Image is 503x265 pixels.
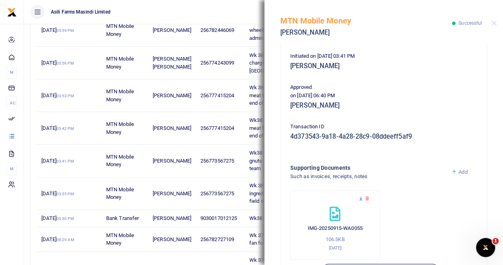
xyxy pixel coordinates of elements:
[491,21,497,26] button: Close
[41,60,74,66] span: [DATE]
[41,236,74,242] span: [DATE]
[153,56,191,70] span: [PERSON_NAME] [PERSON_NAME]
[249,183,306,204] span: Wk 38 04 02 purchase of ingredients and fish for field staff diet
[41,190,74,196] span: [DATE]
[153,125,191,131] span: [PERSON_NAME]
[106,121,134,135] span: MTN Mobile Money
[200,92,234,98] span: 256777415204
[458,169,467,175] span: Add
[41,92,74,98] span: [DATE]
[290,62,477,70] h5: [PERSON_NAME]
[249,84,309,106] span: Wk 38 004 05 purchase of meat for Bunyoro farms end of week diet
[153,158,191,164] span: [PERSON_NAME]
[290,92,477,100] p: on [DATE] 06:40 PM
[476,238,495,257] iframe: Intercom live chat
[56,238,74,242] small: 08:29 AM
[200,158,234,164] span: 256773567275
[290,83,477,92] p: Approved
[7,8,17,17] img: logo-small
[280,16,452,26] h5: MTN Mobile Money
[56,28,74,33] small: 03:59 PM
[106,215,139,221] span: Bank Transfer
[290,123,477,131] p: Transaction ID
[41,215,74,221] span: [DATE]
[153,215,191,221] span: [PERSON_NAME]
[290,52,477,61] p: Initiated on [DATE] 03:41 PM
[249,20,308,41] span: Wk 38 07 04 purchase of wheelbarrow and fuel for admin compound mowing
[106,56,134,70] span: MTN Mobile Money
[458,20,482,26] span: Successful
[249,52,299,74] span: Wk 38 07 01 Courier charges performed at [GEOGRAPHIC_DATA]
[451,169,468,175] a: Add
[290,190,380,260] div: IMG-20250915-WA0055
[56,94,74,98] small: 03:53 PM
[492,238,499,244] span: 1
[328,245,342,251] small: [DATE]
[200,125,234,131] span: 256777415204
[56,159,74,163] small: 03:41 PM
[41,27,74,33] span: [DATE]
[56,216,74,221] small: 03:30 PM
[106,186,134,200] span: MTN Mobile Money
[249,232,306,246] span: Wk 37 07 04 purchase of fan for kilak clinic
[200,60,234,66] span: 256774243099
[106,154,134,168] span: MTN Mobile Money
[153,92,191,98] span: [PERSON_NAME]
[56,61,74,65] small: 03:56 PM
[6,162,17,175] li: M
[106,88,134,102] span: MTN Mobile Money
[106,232,134,246] span: MTN Mobile Money
[200,236,234,242] span: 256782727109
[200,215,237,221] span: 9030017012125
[106,23,134,37] span: MTN Mobile Money
[56,126,74,131] small: 03:42 PM
[290,133,477,141] h5: 4d373543-9a18-4a28-28c9-08ddeeff5af9
[48,8,114,16] span: Asili Farms Masindi Limited
[249,150,311,171] span: Wk38 04 04 purchase of gnuts for bweyale comping team
[299,236,372,244] p: 106.5KB
[6,66,17,79] li: M
[299,225,372,232] h6: IMG-20250915-WA0055
[153,190,191,196] span: [PERSON_NAME]
[200,190,234,196] span: 256773567275
[249,215,274,221] span: Wk38 04 1
[41,158,74,164] span: [DATE]
[290,163,445,172] h4: Supporting Documents
[280,29,452,37] h5: [PERSON_NAME]
[249,117,305,139] span: Wk38 04 05 purchase of meat for Bunyoro farms end of week diet
[153,236,191,242] span: [PERSON_NAME]
[290,172,445,181] h4: Such as invoices, receipts, notes
[41,125,74,131] span: [DATE]
[56,192,74,196] small: 03:35 PM
[200,27,234,33] span: 256782446069
[6,96,17,110] li: Ac
[153,27,191,33] span: [PERSON_NAME]
[290,102,477,110] h5: [PERSON_NAME]
[7,9,17,15] a: logo-small logo-large logo-large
